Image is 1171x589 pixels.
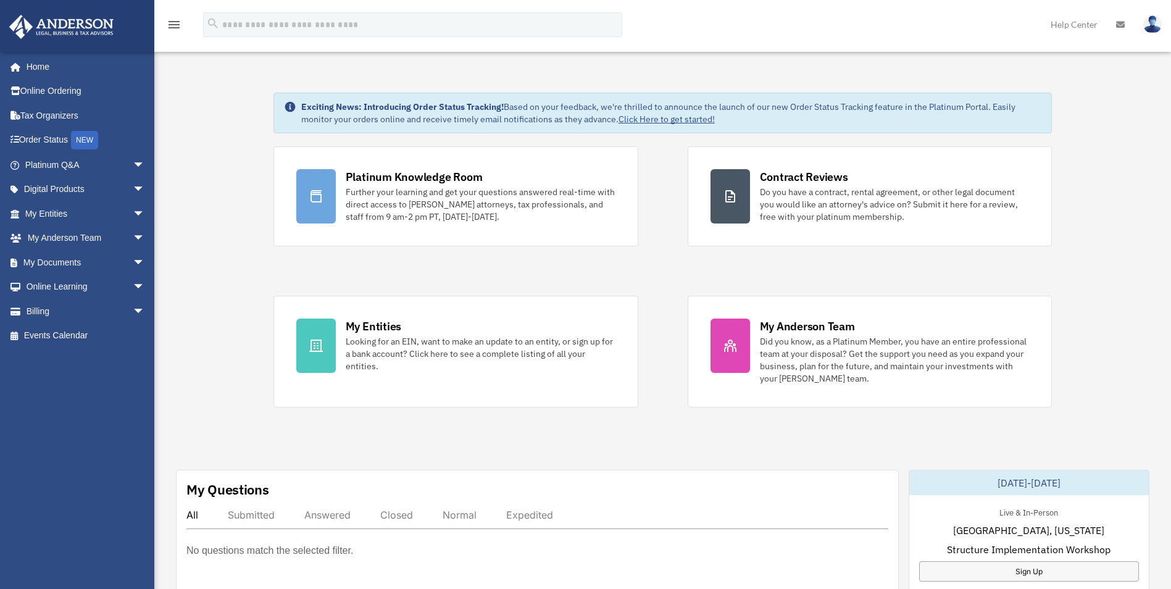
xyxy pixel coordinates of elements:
span: arrow_drop_down [133,275,157,300]
div: Expedited [506,509,553,521]
span: [GEOGRAPHIC_DATA], [US_STATE] [953,523,1104,538]
i: search [206,17,220,30]
a: Digital Productsarrow_drop_down [9,177,164,202]
a: Online Ordering [9,79,164,104]
p: No questions match the selected filter. [186,542,353,559]
div: Normal [443,509,477,521]
div: Do you have a contract, rental agreement, or other legal document you would like an attorney's ad... [760,186,1030,223]
span: arrow_drop_down [133,250,157,275]
span: arrow_drop_down [133,177,157,203]
div: My Entities [346,319,401,334]
img: User Pic [1143,15,1162,33]
div: All [186,509,198,521]
div: NEW [71,131,98,149]
div: Contract Reviews [760,169,848,185]
span: arrow_drop_down [133,299,157,324]
a: My Entitiesarrow_drop_down [9,201,164,226]
a: menu [167,22,181,32]
div: [DATE]-[DATE] [909,470,1149,495]
a: Tax Organizers [9,103,164,128]
div: My Questions [186,480,269,499]
a: My Entities Looking for an EIN, want to make an update to an entity, or sign up for a bank accoun... [273,296,638,407]
a: Billingarrow_drop_down [9,299,164,324]
span: arrow_drop_down [133,152,157,178]
div: Based on your feedback, we're thrilled to announce the launch of our new Order Status Tracking fe... [301,101,1042,125]
span: arrow_drop_down [133,226,157,251]
a: Click Here to get started! [619,114,715,125]
div: Further your learning and get your questions answered real-time with direct access to [PERSON_NAM... [346,186,615,223]
div: Platinum Knowledge Room [346,169,483,185]
a: My Anderson Teamarrow_drop_down [9,226,164,251]
div: My Anderson Team [760,319,855,334]
span: arrow_drop_down [133,201,157,227]
div: Live & In-Person [990,505,1068,518]
a: Order StatusNEW [9,128,164,153]
a: Contract Reviews Do you have a contract, rental agreement, or other legal document you would like... [688,146,1052,246]
a: Events Calendar [9,324,164,348]
div: Did you know, as a Platinum Member, you have an entire professional team at your disposal? Get th... [760,335,1030,385]
a: Platinum Knowledge Room Further your learning and get your questions answered real-time with dire... [273,146,638,246]
a: Home [9,54,157,79]
span: Structure Implementation Workshop [947,542,1111,557]
a: My Anderson Team Did you know, as a Platinum Member, you have an entire professional team at your... [688,296,1052,407]
i: menu [167,17,181,32]
strong: Exciting News: Introducing Order Status Tracking! [301,101,504,112]
a: Online Learningarrow_drop_down [9,275,164,299]
div: Closed [380,509,413,521]
div: Answered [304,509,351,521]
a: My Documentsarrow_drop_down [9,250,164,275]
div: Submitted [228,509,275,521]
div: Looking for an EIN, want to make an update to an entity, or sign up for a bank account? Click her... [346,335,615,372]
a: Sign Up [919,561,1139,582]
a: Platinum Q&Aarrow_drop_down [9,152,164,177]
img: Anderson Advisors Platinum Portal [6,15,117,39]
